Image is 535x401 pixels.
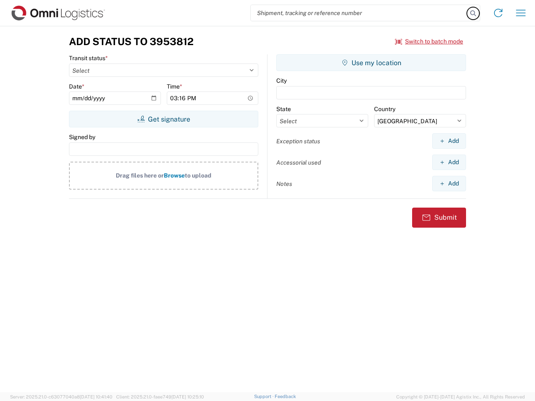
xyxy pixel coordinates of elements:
a: Support [254,394,275,399]
button: Submit [412,208,466,228]
a: Feedback [275,394,296,399]
span: [DATE] 10:41:40 [80,394,112,399]
button: Use my location [276,54,466,71]
label: Time [167,83,182,90]
span: Drag files here or [116,172,164,179]
span: Client: 2025.21.0-faee749 [116,394,204,399]
span: [DATE] 10:25:10 [171,394,204,399]
span: Server: 2025.21.0-c63077040a8 [10,394,112,399]
button: Switch to batch mode [395,35,463,48]
label: City [276,77,287,84]
span: to upload [185,172,211,179]
input: Shipment, tracking or reference number [251,5,467,21]
label: Accessorial used [276,159,321,166]
label: Country [374,105,395,113]
label: Exception status [276,137,320,145]
h3: Add Status to 3953812 [69,36,194,48]
button: Add [432,176,466,191]
label: Transit status [69,54,108,62]
label: Notes [276,180,292,188]
button: Add [432,155,466,170]
label: State [276,105,291,113]
span: Copyright © [DATE]-[DATE] Agistix Inc., All Rights Reserved [396,393,525,401]
button: Get signature [69,111,258,127]
span: Browse [164,172,185,179]
button: Add [432,133,466,149]
label: Signed by [69,133,95,141]
label: Date [69,83,84,90]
